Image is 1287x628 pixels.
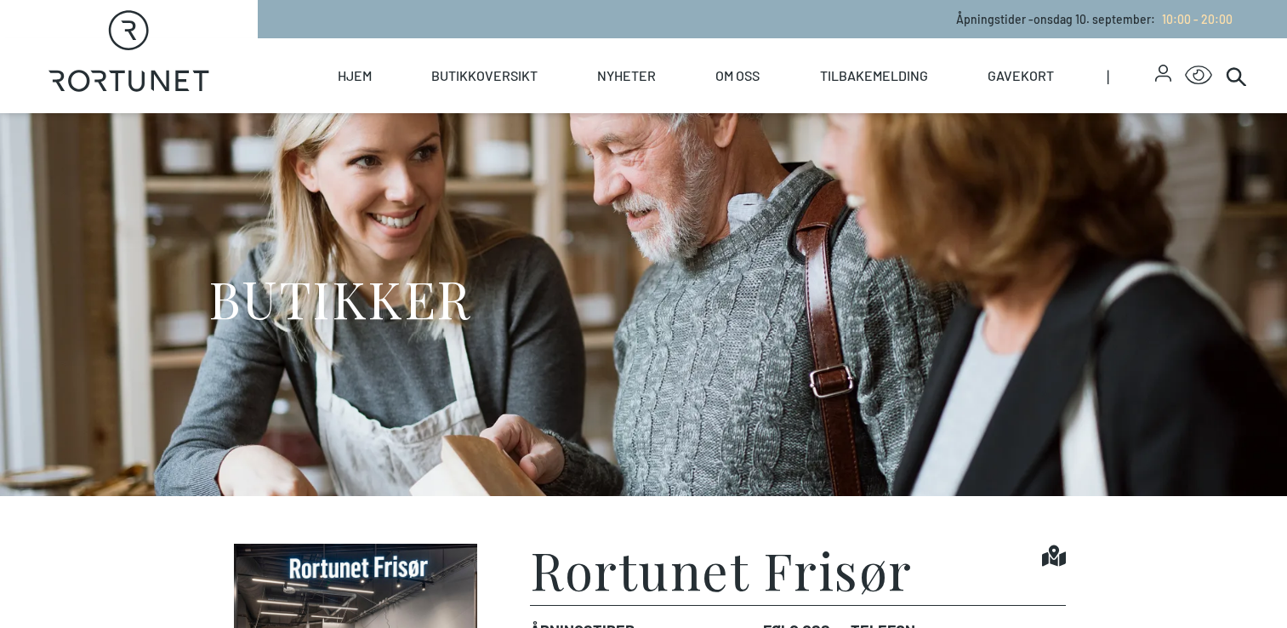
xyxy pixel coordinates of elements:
span: 10:00 - 20:00 [1162,12,1233,26]
h1: BUTIKKER [208,266,471,330]
span: | [1107,38,1155,113]
a: Butikkoversikt [431,38,538,113]
a: Om oss [715,38,760,113]
a: Gavekort [988,38,1054,113]
a: Tilbakemelding [820,38,928,113]
a: Nyheter [597,38,656,113]
h1: Rortunet Frisør [530,544,913,595]
a: Hjem [338,38,372,113]
button: Open Accessibility Menu [1185,62,1212,89]
a: 10:00 - 20:00 [1155,12,1233,26]
p: Åpningstider - onsdag 10. september : [956,10,1233,28]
